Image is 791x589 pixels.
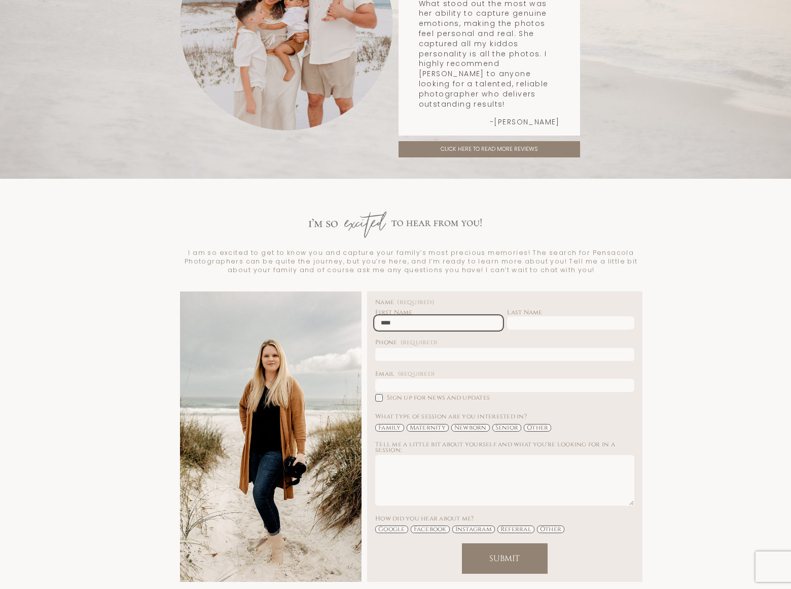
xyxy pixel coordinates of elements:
[451,424,490,432] span: Newborn
[375,340,397,345] span: Phone
[375,442,634,453] span: Tell me a little bit about yourself and what you're looking for in a session:
[375,300,394,305] span: Name
[180,248,642,274] p: I am so excited to get to know you and capture your family’s most precious memories! The search f...
[401,340,437,346] span: (required)
[411,526,450,533] span: Facebook
[375,310,502,316] div: First Name
[507,310,634,316] div: Last Name
[375,516,474,521] span: How did you hear about me?
[537,526,564,533] span: Other
[419,117,560,127] p: -[PERSON_NAME]
[375,414,527,419] span: What type of session are you interested in?
[407,424,449,432] span: Maternity
[375,394,383,402] input: Sign up for news and updates
[497,526,534,533] span: Referral
[387,395,490,401] span: Sign up for news and updates
[399,141,580,157] a: Click here to read more reviews
[375,526,408,533] span: Google
[462,543,548,574] button: SubmitSubmit
[524,424,551,432] span: Other
[397,300,434,306] span: (required)
[375,371,394,377] span: Email
[492,424,521,432] span: Senior
[489,553,520,564] span: Submit
[375,424,404,432] span: Family
[398,371,435,377] span: (required)
[452,526,495,533] span: Instagram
